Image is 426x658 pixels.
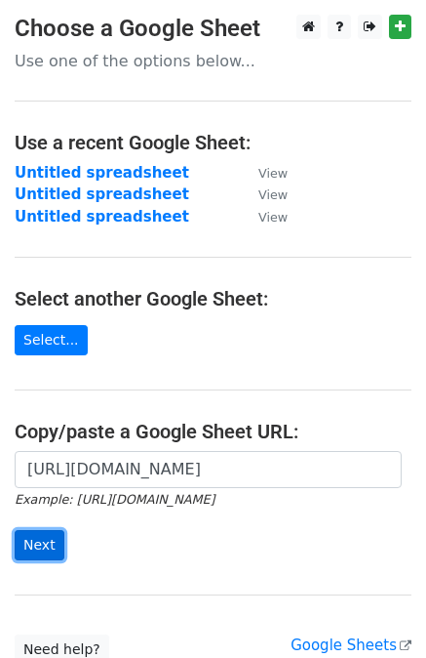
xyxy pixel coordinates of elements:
small: Example: [URL][DOMAIN_NAME] [15,492,214,507]
a: View [239,208,288,226]
small: View [258,166,288,181]
a: Select... [15,325,88,355]
h4: Use a recent Google Sheet: [15,131,411,154]
small: View [258,187,288,202]
input: Next [15,530,64,560]
h4: Select another Google Sheet: [15,287,411,310]
a: Google Sheets [290,637,411,654]
a: View [239,185,288,203]
a: View [239,164,288,182]
h4: Copy/paste a Google Sheet URL: [15,420,411,443]
iframe: Chat Widget [329,564,426,658]
h3: Choose a Google Sheet [15,15,411,43]
small: View [258,210,288,225]
a: Untitled spreadsheet [15,185,189,203]
p: Use one of the options below... [15,51,411,71]
a: Untitled spreadsheet [15,164,189,182]
input: Paste your Google Sheet URL here [15,451,402,488]
a: Untitled spreadsheet [15,208,189,226]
